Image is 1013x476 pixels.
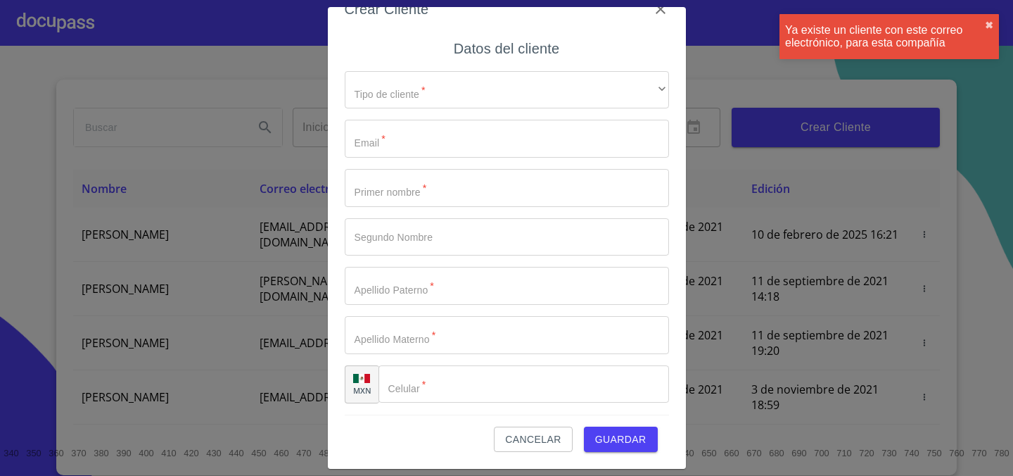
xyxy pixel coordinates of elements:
div: Ya existe un cliente con este correo electrónico, para esta compañía [785,24,985,49]
button: Guardar [584,427,658,453]
button: Cancelar [494,427,572,453]
div: ​ [345,71,669,109]
img: R93DlvwvvjP9fbrDwZeCRYBHk45OWMq+AAOlFVsxT89f82nwPLnD58IP7+ANJEaWYhP0Tx8kkA0WlQMPQsAAgwAOmBj20AXj6... [353,374,370,384]
h6: Datos del cliente [454,37,559,60]
p: MXN [353,385,371,396]
span: Guardar [595,431,646,449]
button: close [985,20,993,31]
span: Cancelar [505,431,561,449]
